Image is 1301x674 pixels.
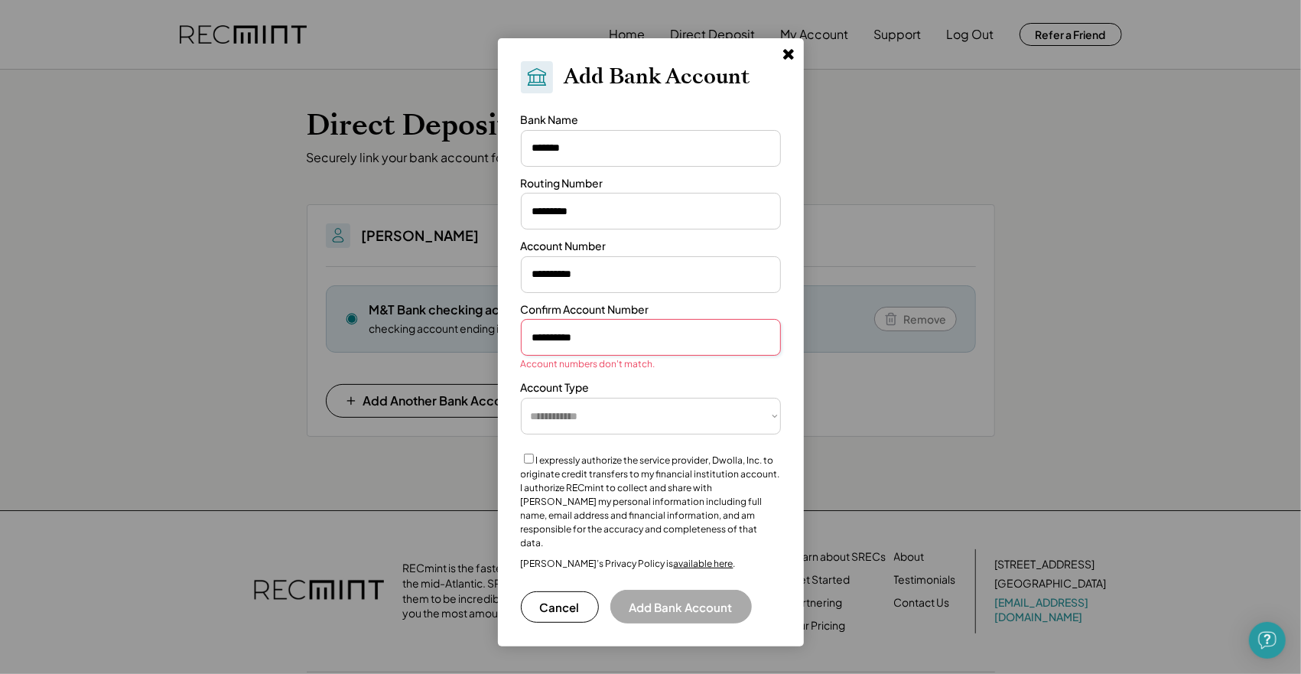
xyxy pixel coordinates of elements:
button: Add Bank Account [610,590,752,624]
div: Account numbers don't match. [521,358,655,371]
a: available here [674,558,733,569]
div: Confirm Account Number [521,302,649,317]
div: Routing Number [521,176,603,191]
button: Cancel [521,591,599,623]
img: Bank.svg [525,66,548,89]
h2: Add Bank Account [564,64,750,90]
div: Account Number [521,239,607,254]
label: I expressly authorize the service provider, Dwolla, Inc. to originate credit transfers to my fina... [521,454,780,549]
div: [PERSON_NAME]’s Privacy Policy is . [521,558,736,570]
div: Account Type [521,380,590,396]
div: Open Intercom Messenger [1249,622,1286,659]
div: Bank Name [521,112,579,128]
